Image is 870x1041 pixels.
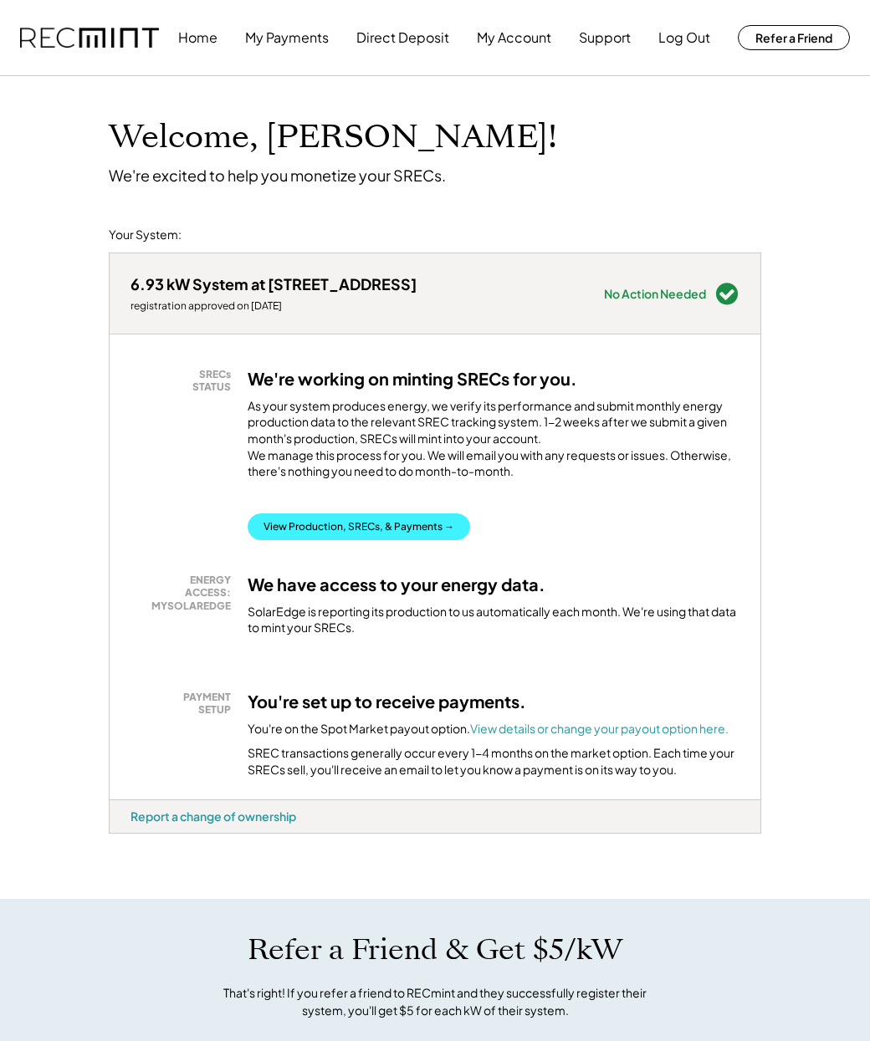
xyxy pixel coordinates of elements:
div: ENERGY ACCESS: MYSOLAREDGE [139,574,231,613]
div: PAYMENT SETUP [139,691,231,717]
div: We're excited to help you monetize your SRECs. [109,166,446,185]
div: As your system produces energy, we verify its performance and submit monthly energy production da... [248,398,739,488]
div: registration approved on [DATE] [130,299,417,313]
h1: Welcome, [PERSON_NAME]! [109,118,557,157]
div: Your System: [109,227,182,243]
h3: You're set up to receive payments. [248,691,526,712]
button: Support [579,21,631,54]
div: SRECs STATUS [139,368,231,394]
h3: We're working on minting SRECs for you. [248,368,577,390]
a: View details or change your payout option here. [470,721,729,736]
div: oub29gjp - VA Distributed [109,834,169,840]
button: Log Out [658,21,710,54]
div: No Action Needed [604,288,706,299]
h1: Refer a Friend & Get $5/kW [248,932,622,967]
button: Direct Deposit [356,21,449,54]
button: My Account [477,21,551,54]
h3: We have access to your energy data. [248,574,545,595]
img: recmint-logotype%403x.png [20,28,159,48]
div: SolarEdge is reporting its production to us automatically each month. We're using that data to mi... [248,604,739,636]
div: SREC transactions generally occur every 1-4 months on the market option. Each time your SRECs sel... [248,745,739,778]
button: My Payments [245,21,329,54]
button: View Production, SRECs, & Payments → [248,513,470,540]
div: 6.93 kW System at [STREET_ADDRESS] [130,274,417,293]
div: Report a change of ownership [130,809,296,824]
div: That's right! If you refer a friend to RECmint and they successfully register their system, you'l... [205,984,665,1019]
div: You're on the Spot Market payout option. [248,721,729,737]
button: Home [178,21,217,54]
button: Refer a Friend [738,25,850,50]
